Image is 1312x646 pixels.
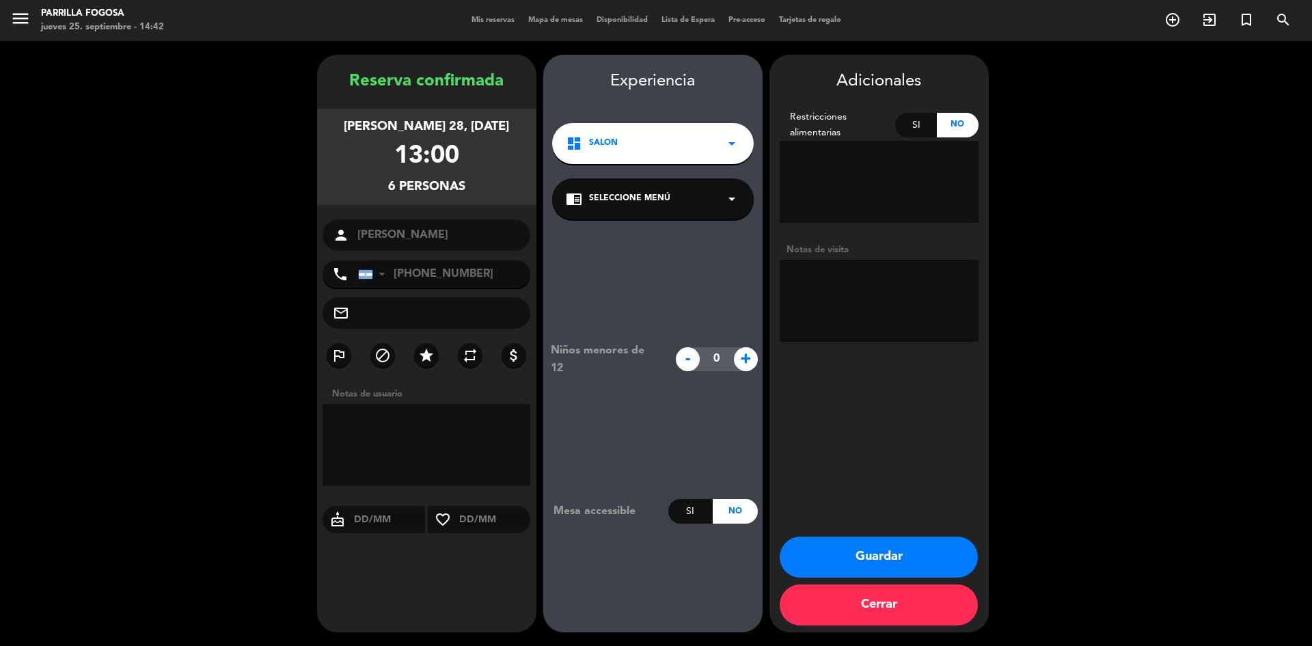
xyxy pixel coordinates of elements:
[780,243,979,257] div: Notas de visita
[394,137,459,177] div: 13:00
[317,68,536,95] div: Reserva confirmada
[1275,12,1291,28] i: search
[676,347,700,371] span: -
[566,191,582,207] i: chrome_reader_mode
[724,191,740,207] i: arrow_drop_down
[780,537,978,578] button: Guardar
[359,261,390,287] div: Argentina: +54
[333,227,349,243] i: person
[41,21,164,34] div: jueves 25. septiembre - 14:42
[462,347,478,364] i: repeat
[655,16,722,24] span: Lista de Espera
[331,347,347,364] i: outlined_flag
[937,113,979,137] div: No
[895,113,937,137] div: Si
[344,117,509,137] div: [PERSON_NAME] 28, [DATE]
[353,511,426,528] input: DD/MM
[1238,12,1255,28] i: turned_in_not
[541,342,668,377] div: Niños menores de 12
[458,511,531,528] input: DD/MM
[333,305,349,321] i: mail_outline
[543,502,668,520] div: Mesa accessible
[521,16,590,24] span: Mapa de mesas
[589,137,618,150] span: SALON
[713,499,757,524] div: No
[543,68,763,95] div: Experiencia
[374,347,391,364] i: block
[772,16,848,24] span: Tarjetas de regalo
[780,68,979,95] div: Adicionales
[10,8,31,33] button: menu
[1164,12,1181,28] i: add_circle_outline
[589,192,670,206] span: Seleccione Menú
[388,177,465,197] div: 6 personas
[325,387,536,401] div: Notas de usuario
[780,109,896,141] div: Restricciones alimentarias
[41,7,164,21] div: Parrilla Fogosa
[590,16,655,24] span: Disponibilidad
[418,347,435,364] i: star
[1201,12,1218,28] i: exit_to_app
[780,584,978,625] button: Cerrar
[10,8,31,29] i: menu
[465,16,521,24] span: Mis reservas
[506,347,522,364] i: attach_money
[323,511,353,528] i: cake
[668,499,713,524] div: Si
[332,266,348,282] i: phone
[722,16,772,24] span: Pre-acceso
[724,135,740,152] i: arrow_drop_down
[428,511,458,528] i: favorite_border
[566,135,582,152] i: dashboard
[734,347,758,371] span: +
